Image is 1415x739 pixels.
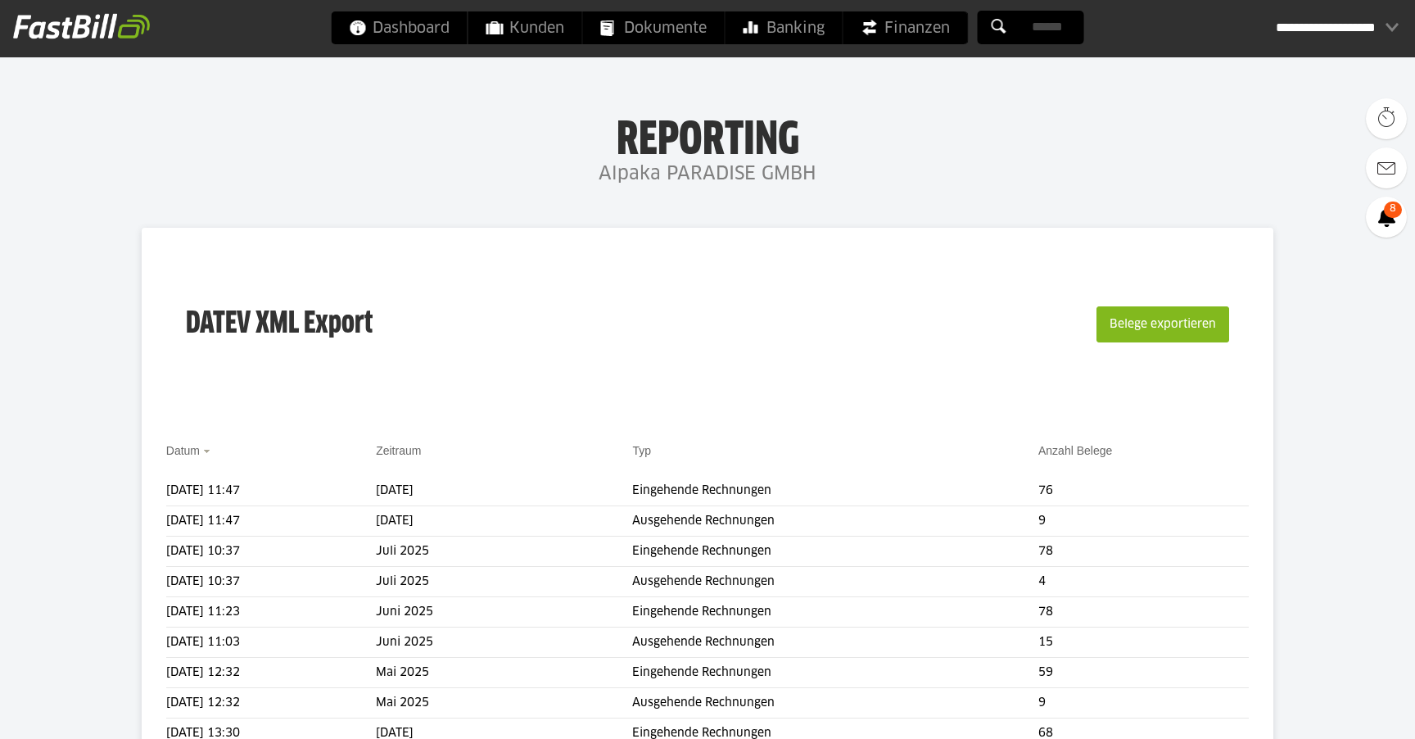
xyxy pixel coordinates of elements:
[632,688,1038,719] td: Ausgehende Rechnungen
[166,658,376,688] td: [DATE] 12:32
[632,506,1038,537] td: Ausgehende Rechnungen
[166,628,376,658] td: [DATE] 11:03
[376,688,632,719] td: Mai 2025
[166,537,376,567] td: [DATE] 10:37
[350,11,450,44] span: Dashboard
[632,597,1038,628] td: Eingehende Rechnungen
[583,11,725,44] a: Dokumente
[486,11,564,44] span: Kunden
[186,272,373,377] h3: DATEV XML Export
[744,11,825,44] span: Banking
[166,597,376,628] td: [DATE] 11:23
[1038,567,1249,597] td: 4
[632,567,1038,597] td: Ausgehende Rechnungen
[1038,597,1249,628] td: 78
[632,658,1038,688] td: Eingehende Rechnungen
[1038,628,1249,658] td: 15
[376,567,632,597] td: Juli 2025
[376,444,421,457] a: Zeitraum
[376,658,632,688] td: Mai 2025
[632,628,1038,658] td: Ausgehende Rechnungen
[332,11,468,44] a: Dashboard
[1038,688,1249,719] td: 9
[1038,506,1249,537] td: 9
[13,13,150,39] img: fastbill_logo_white.png
[166,476,376,506] td: [DATE] 11:47
[376,506,632,537] td: [DATE]
[166,688,376,719] td: [DATE] 12:32
[1096,306,1229,342] button: Belege exportieren
[376,476,632,506] td: [DATE]
[376,628,632,658] td: Juni 2025
[376,537,632,567] td: Juli 2025
[376,597,632,628] td: Juni 2025
[1038,658,1249,688] td: 59
[1038,537,1249,567] td: 78
[164,116,1251,158] h1: Reporting
[632,476,1038,506] td: Eingehende Rechnungen
[632,444,651,457] a: Typ
[843,11,968,44] a: Finanzen
[203,450,214,453] img: sort_desc.gif
[468,11,582,44] a: Kunden
[166,567,376,597] td: [DATE] 10:37
[1366,197,1407,238] a: 8
[601,11,707,44] span: Dokumente
[1384,202,1402,218] span: 8
[861,11,950,44] span: Finanzen
[1038,444,1112,457] a: Anzahl Belege
[166,506,376,537] td: [DATE] 11:47
[726,11,843,44] a: Banking
[632,537,1038,567] td: Eingehende Rechnungen
[166,444,200,457] a: Datum
[1038,476,1249,506] td: 76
